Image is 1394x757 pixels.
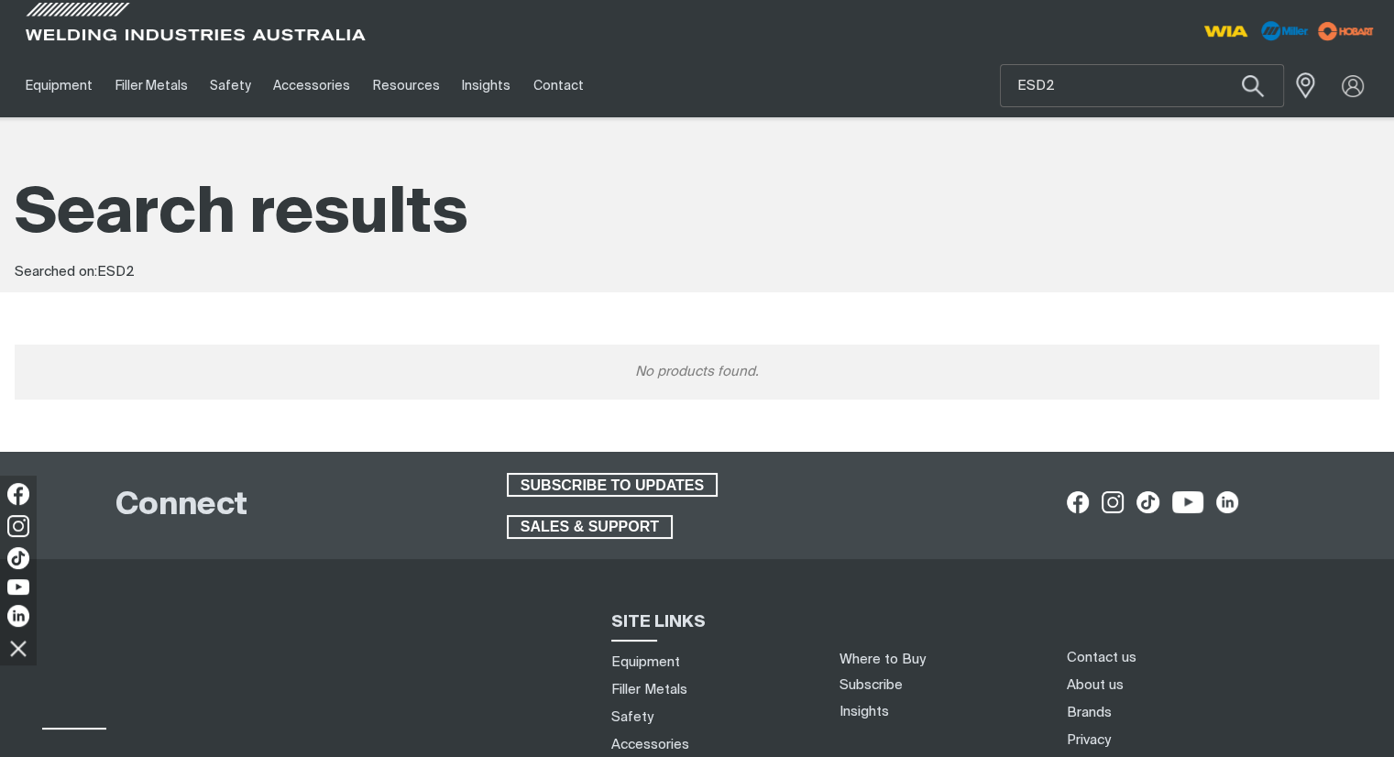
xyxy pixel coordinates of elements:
[611,614,706,631] span: SITE LINKS
[840,653,926,666] a: Where to Buy
[507,473,718,497] a: SUBSCRIBE TO UPDATES
[611,653,680,672] a: Equipment
[611,735,689,754] a: Accessories
[104,54,198,117] a: Filler Metals
[7,579,29,595] img: YouTube
[15,262,1379,283] div: Searched on:
[840,705,889,719] a: Insights
[507,515,673,539] a: SALES & SUPPORT
[7,547,29,569] img: TikTok
[262,54,361,117] a: Accessories
[97,265,135,279] span: ESD2
[7,515,29,537] img: Instagram
[7,483,29,505] img: Facebook
[611,708,653,727] a: Safety
[1312,17,1379,45] img: miller
[115,486,247,526] h2: Connect
[521,54,594,117] a: Contact
[199,54,262,117] a: Safety
[451,54,521,117] a: Insights
[1067,675,1124,695] a: About us
[1067,730,1111,750] a: Privacy
[15,54,104,117] a: Equipment
[509,515,671,539] span: SALES & SUPPORT
[1067,703,1112,722] a: Brands
[15,54,1038,117] nav: Main
[509,473,716,497] span: SUBSCRIBE TO UPDATES
[1067,648,1136,667] a: Contact us
[840,678,903,692] a: Subscribe
[611,680,687,699] a: Filler Metals
[15,345,1379,400] div: No products found.
[1001,65,1283,106] input: Product name or item number...
[15,174,1379,256] h1: Search results
[7,605,29,627] img: LinkedIn
[1222,64,1284,107] button: Search products
[362,54,451,117] a: Resources
[3,632,34,664] img: hide socials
